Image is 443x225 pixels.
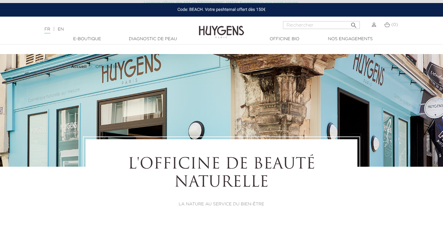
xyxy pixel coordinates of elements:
[58,27,64,31] a: EN
[283,21,360,29] input: Rechercher
[102,201,341,207] p: LA NATURE AU SERVICE DU BIEN-ÊTRE
[199,16,244,39] img: Huygens
[123,36,183,42] a: Diagnostic de peau
[348,19,359,27] button: 
[41,26,180,33] div: |
[96,64,120,69] a: Officine Bio
[350,20,357,27] i: 
[391,23,398,27] span: (0)
[320,36,380,42] a: Nos engagements
[96,65,120,69] span: Officine Bio
[44,27,50,34] a: FR
[71,64,88,69] a: Accueil
[71,65,87,69] strong: Accueil
[102,156,341,192] h1: L'OFFICINE DE BEAUTÉ NATURELLE
[254,36,315,42] a: Officine Bio
[57,36,117,42] a: E-Boutique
